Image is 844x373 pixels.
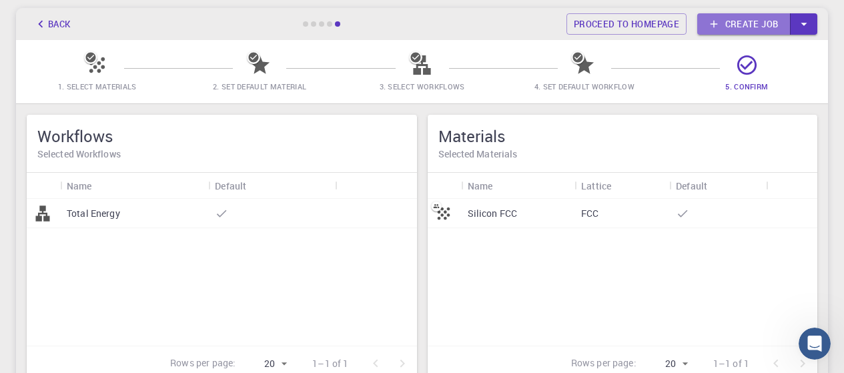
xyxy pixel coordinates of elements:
[246,175,268,196] button: Sort
[438,147,807,161] h6: Selected Materials
[67,207,120,220] p: Total Energy
[707,175,729,196] button: Sort
[170,356,236,372] p: Rows per page:
[27,9,75,21] span: Support
[37,125,406,147] h5: Workflows
[492,175,514,196] button: Sort
[213,81,306,91] span: 2. Set Default Material
[58,81,137,91] span: 1. Select Materials
[428,173,461,199] div: Icon
[27,173,60,199] div: Icon
[92,175,113,196] button: Sort
[697,13,791,35] a: Create job
[468,173,493,199] div: Name
[37,147,406,161] h6: Selected Workflows
[611,175,632,196] button: Sort
[215,173,246,199] div: Default
[725,81,768,91] span: 5. Confirm
[799,328,831,360] iframe: Intercom live chat
[438,125,807,147] h5: Materials
[574,173,669,199] div: Lattice
[669,173,766,199] div: Default
[571,356,637,372] p: Rows per page:
[27,13,77,35] button: Back
[534,81,635,91] span: 4. Set Default Workflow
[67,173,92,199] div: Name
[461,173,575,199] div: Name
[60,173,208,199] div: Name
[581,207,598,220] p: FCC
[566,13,687,35] a: Proceed to homepage
[380,81,465,91] span: 3. Select Workflows
[468,207,518,220] p: Silicon FCC
[581,173,611,199] div: Lattice
[713,357,749,370] p: 1–1 of 1
[208,173,335,199] div: Default
[676,173,707,199] div: Default
[312,357,348,370] p: 1–1 of 1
